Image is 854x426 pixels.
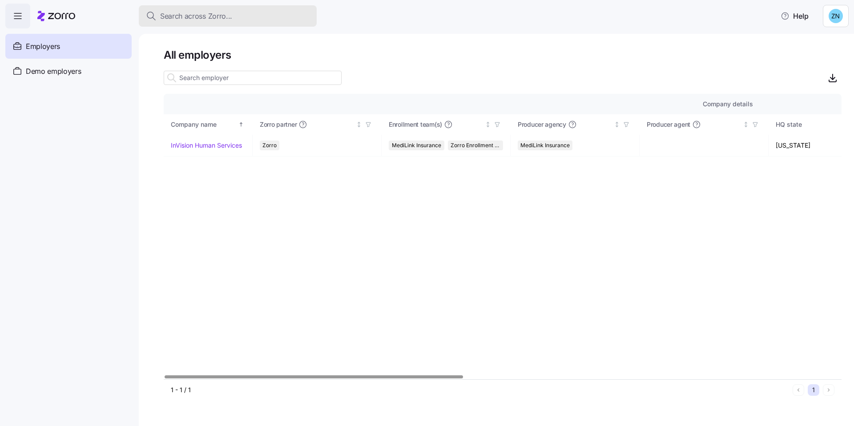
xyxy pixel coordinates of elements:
[26,66,81,77] span: Demo employers
[511,114,640,135] th: Producer agencyNot sorted
[5,59,132,84] a: Demo employers
[164,114,253,135] th: Company nameSorted ascending
[260,120,297,129] span: Zorro partner
[773,7,816,25] button: Help
[171,120,237,129] div: Company name
[793,384,804,396] button: Previous page
[743,121,749,128] div: Not sorted
[640,114,769,135] th: Producer agentNot sorted
[614,121,620,128] div: Not sorted
[164,71,342,85] input: Search employer
[160,11,232,22] span: Search across Zorro...
[808,384,819,396] button: 1
[262,141,277,150] span: Zorro
[5,34,132,59] a: Employers
[647,120,690,129] span: Producer agent
[451,141,501,150] span: Zorro Enrollment Team
[164,48,842,62] h1: All employers
[382,114,511,135] th: Enrollment team(s)Not sorted
[392,141,441,150] span: MediLink Insurance
[520,141,570,150] span: MediLink Insurance
[829,9,843,23] img: 5c518db9dac3a343d5b258230af867d6
[781,11,809,21] span: Help
[171,141,242,150] a: InVision Human Services
[485,121,491,128] div: Not sorted
[238,121,244,128] div: Sorted ascending
[139,5,317,27] button: Search across Zorro...
[171,386,789,394] div: 1 - 1 / 1
[26,41,60,52] span: Employers
[518,120,566,129] span: Producer agency
[823,384,834,396] button: Next page
[389,120,442,129] span: Enrollment team(s)
[356,121,362,128] div: Not sorted
[253,114,382,135] th: Zorro partnerNot sorted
